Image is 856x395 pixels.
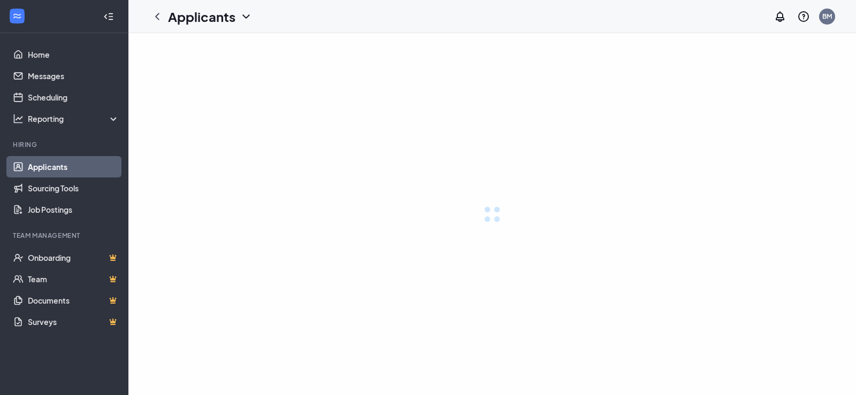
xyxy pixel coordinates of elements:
[168,7,235,26] h1: Applicants
[28,290,119,311] a: DocumentsCrown
[103,11,114,22] svg: Collapse
[774,10,786,23] svg: Notifications
[28,156,119,177] a: Applicants
[240,10,253,23] svg: ChevronDown
[151,10,164,23] svg: ChevronLeft
[28,199,119,220] a: Job Postings
[28,311,119,332] a: SurveysCrown
[822,12,832,21] div: BM
[28,44,119,65] a: Home
[13,231,117,240] div: Team Management
[13,113,24,124] svg: Analysis
[12,11,22,21] svg: WorkstreamLogo
[28,87,119,108] a: Scheduling
[28,247,119,268] a: OnboardingCrown
[28,177,119,199] a: Sourcing Tools
[13,140,117,149] div: Hiring
[797,10,810,23] svg: QuestionInfo
[28,113,120,124] div: Reporting
[28,65,119,87] a: Messages
[28,268,119,290] a: TeamCrown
